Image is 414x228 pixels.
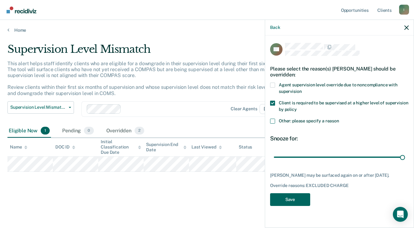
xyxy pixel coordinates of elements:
div: Status [239,144,252,150]
div: Please select the reason(s) [PERSON_NAME] should be overridden: [270,61,409,83]
div: Initial Classification Due Date [101,139,141,155]
span: 0 [84,127,94,135]
a: Home [7,27,407,33]
div: Snooze for: [270,135,409,142]
span: Supervision Level Mismatch [10,105,66,110]
div: Pending [61,124,95,138]
div: Last Viewed [191,144,222,150]
div: Name [10,144,27,150]
span: 2 [135,127,144,135]
span: D8 [260,104,279,114]
div: [PERSON_NAME] may be surfaced again on or after [DATE]. [270,173,409,178]
div: Open Intercom Messenger [393,207,408,222]
span: Client is required to be supervised at a higher level of supervision by policy [279,100,408,112]
div: DOC ID [55,144,75,150]
span: 1 [41,127,50,135]
div: Clear agents [231,106,257,112]
div: Supervision Level Mismatch [7,43,318,61]
button: Save [270,193,310,206]
img: Recidiviz [7,7,36,13]
div: Override reasons: EXCLUDED CHARGE [270,183,409,188]
button: Profile dropdown button [399,5,409,15]
span: Agent supervision level override due to noncompliance with supervision [279,82,398,94]
div: I [399,5,409,15]
button: Back [270,25,280,30]
div: Supervision End Date [146,142,186,153]
div: Eligible Now [7,124,51,138]
span: Other: please specify a reason [279,118,339,123]
p: This alert helps staff identify clients who are eligible for a downgrade in their supervision lev... [7,61,318,96]
div: Overridden [105,124,146,138]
